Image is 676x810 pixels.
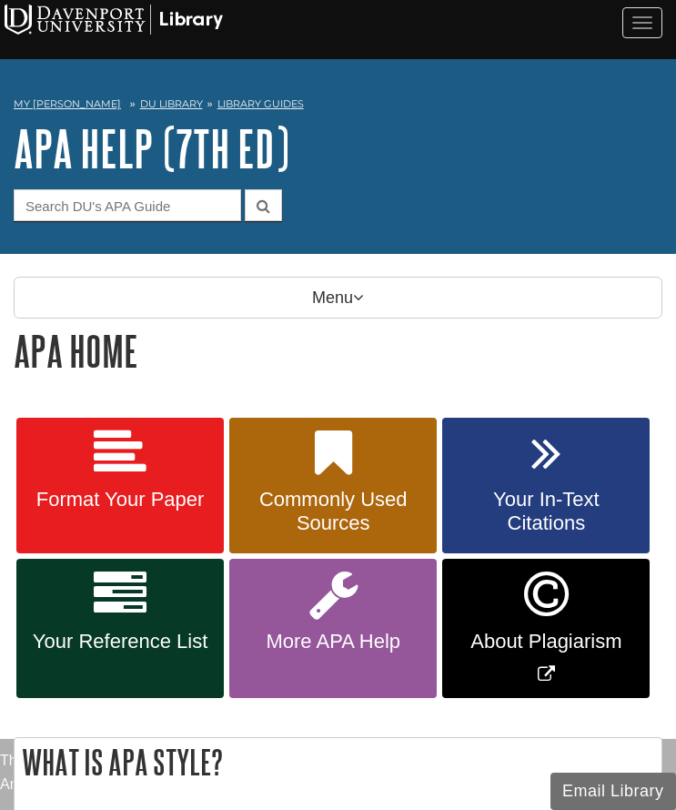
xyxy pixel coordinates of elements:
[456,488,636,535] span: Your In-Text Citations
[456,630,636,653] span: About Plagiarism
[15,738,661,786] h2: What is APA Style?
[30,488,210,511] span: Format Your Paper
[14,96,121,112] a: My [PERSON_NAME]
[229,559,437,698] a: More APA Help
[14,189,241,221] input: Search DU's APA Guide
[14,328,662,374] h1: APA Home
[243,488,423,535] span: Commonly Used Sources
[140,97,203,110] a: DU Library
[5,5,223,35] img: Davenport University Logo
[14,120,289,177] a: APA Help (7th Ed)
[16,418,224,554] a: Format Your Paper
[550,773,676,810] button: Email Library
[30,630,210,653] span: Your Reference List
[217,97,304,110] a: Library Guides
[243,630,423,653] span: More APA Help
[229,418,437,554] a: Commonly Used Sources
[14,277,662,319] p: Menu
[442,559,650,698] a: Link opens in new window
[16,559,224,698] a: Your Reference List
[442,418,650,554] a: Your In-Text Citations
